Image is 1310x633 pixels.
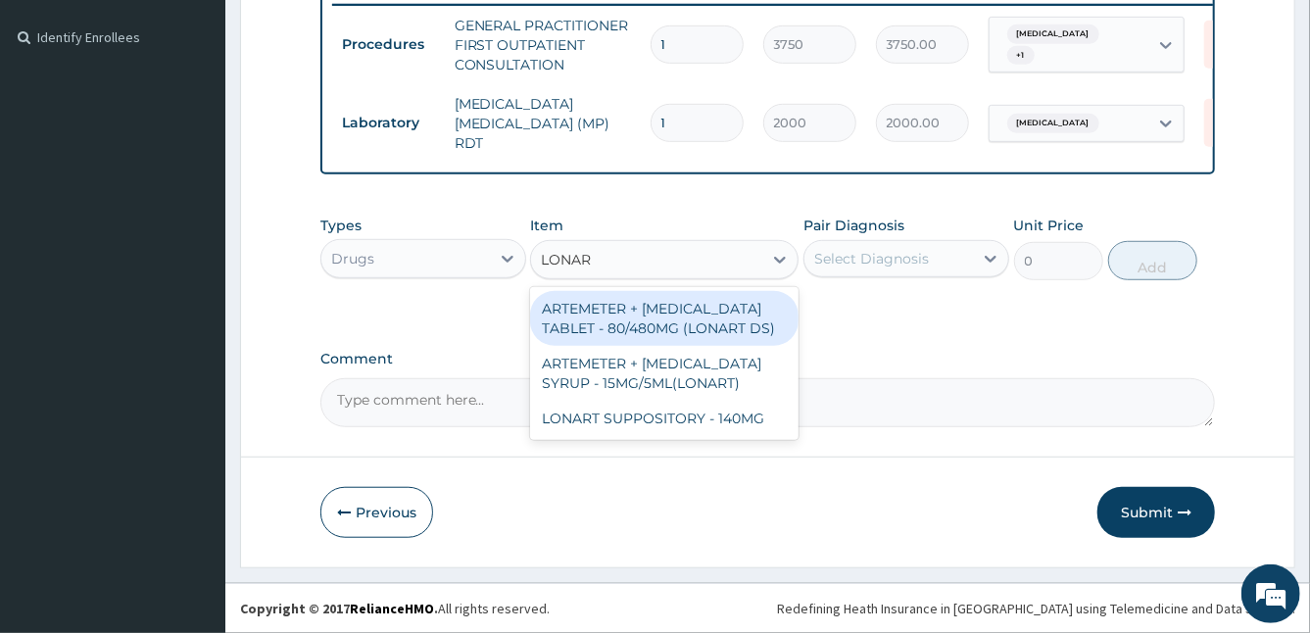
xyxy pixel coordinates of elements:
[777,599,1295,618] div: Redefining Heath Insurance in [GEOGRAPHIC_DATA] using Telemedicine and Data Science!
[332,26,445,63] td: Procedures
[1014,216,1085,235] label: Unit Price
[1108,241,1197,280] button: Add
[1097,487,1215,538] button: Submit
[445,6,641,84] td: GENERAL PRACTITIONER FIRST OUTPATIENT CONSULTATION
[102,110,329,135] div: Chat with us now
[445,84,641,163] td: [MEDICAL_DATA] [MEDICAL_DATA] (MP) RDT
[530,216,563,235] label: Item
[530,291,799,346] div: ARTEMETER + [MEDICAL_DATA] TABLET - 80/480MG (LONART DS)
[350,600,434,617] a: RelianceHMO
[114,191,270,389] span: We're online!
[225,583,1310,633] footer: All rights reserved.
[10,423,373,492] textarea: Type your message and hit 'Enter'
[530,346,799,401] div: ARTEMETER + [MEDICAL_DATA] SYRUP - 15MG/5ML(LONART)
[1007,114,1099,133] span: [MEDICAL_DATA]
[803,216,904,235] label: Pair Diagnosis
[320,218,362,234] label: Types
[240,600,438,617] strong: Copyright © 2017 .
[321,10,368,57] div: Minimize live chat window
[530,401,799,436] div: LONART SUPPOSITORY - 140MG
[1007,24,1099,44] span: [MEDICAL_DATA]
[1007,46,1035,66] span: + 1
[320,487,433,538] button: Previous
[331,249,374,268] div: Drugs
[332,105,445,141] td: Laboratory
[814,249,929,268] div: Select Diagnosis
[320,351,1216,367] label: Comment
[36,98,79,147] img: d_794563401_company_1708531726252_794563401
